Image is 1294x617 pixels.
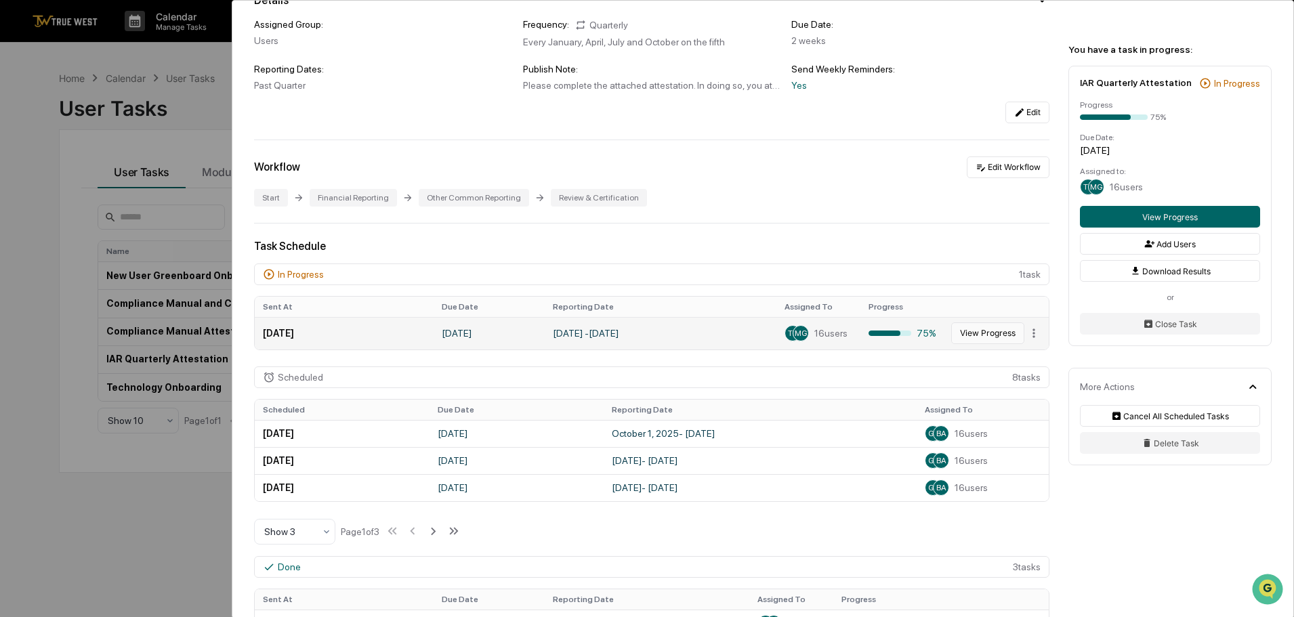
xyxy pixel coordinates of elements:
button: Start new chat [230,108,247,124]
th: Reporting Date [545,297,776,317]
div: 1 task [254,263,1049,285]
td: [DATE] - [DATE] [545,317,776,349]
td: [DATE] [255,420,430,447]
th: Assigned To [917,400,1049,420]
div: Past Quarter [254,80,512,91]
div: Page 1 of 3 [341,526,379,537]
div: Due Date: [791,19,1049,30]
span: 16 users [955,482,988,493]
div: Start [254,189,288,207]
td: [DATE] [434,317,545,349]
div: We're available if you need us! [61,117,186,128]
th: Due Date [434,297,545,317]
td: [DATE] [430,474,604,501]
th: Scheduled [255,400,430,420]
span: • [112,184,117,195]
span: BA [936,456,946,465]
th: Progress [860,297,944,317]
div: Quarterly [575,19,628,31]
div: Task Schedule [254,240,1049,253]
div: Due Date: [1080,133,1260,142]
div: Yes [791,80,1049,91]
button: View Progress [951,322,1024,344]
td: [DATE] [430,447,604,474]
div: Workflow [254,161,300,173]
td: [DATE] [255,317,434,349]
div: 🔎 [14,304,24,315]
td: [DATE] - [DATE] [604,474,917,501]
span: TE [1083,182,1093,192]
span: 16 users [1110,182,1143,192]
button: Download Results [1080,260,1260,282]
button: View Progress [1080,206,1260,228]
div: Assigned to: [1080,167,1260,176]
td: [DATE] [255,447,430,474]
th: Due Date [430,400,604,420]
button: Edit Workflow [967,156,1049,178]
div: [DATE] [1080,145,1260,156]
div: You have a task in progress: [1068,44,1272,55]
a: 🗄️Attestations [93,272,173,296]
span: 16 users [955,455,988,466]
div: or [1080,293,1260,302]
div: Users [254,35,512,46]
th: Progress [833,589,917,610]
span: BA [936,429,946,438]
img: 8933085812038_c878075ebb4cc5468115_72.jpg [28,104,53,128]
span: Attestations [112,277,168,291]
div: Every January, April, July and October on the fifth [523,37,781,47]
div: Review & Certification [551,189,647,207]
div: Reporting Dates: [254,64,512,75]
div: Send Weekly Reminders: [791,64,1049,75]
div: 2 weeks [791,35,1049,46]
div: Past conversations [14,150,91,161]
a: 🔎Data Lookup [8,297,91,322]
div: Other Common Reporting [419,189,529,207]
span: GL [928,456,938,465]
span: 16 users [814,328,848,339]
button: Cancel All Scheduled Tasks [1080,405,1260,427]
img: 1746055101610-c473b297-6a78-478c-a979-82029cc54cd1 [14,104,38,128]
span: TE [788,328,797,338]
div: Done [278,561,301,572]
td: [DATE] - [DATE] [604,447,917,474]
button: Add Users [1080,233,1260,255]
div: Scheduled [278,372,323,383]
div: Financial Reporting [310,189,397,207]
div: Please complete the attached attestation. In doing so, you attest: I will act in accordance with ... [523,80,781,91]
div: 75% [1150,112,1166,122]
th: Reporting Date [604,400,917,420]
span: [DATE] [120,221,148,232]
button: Delete Task [1080,432,1260,454]
th: Sent At [255,297,434,317]
div: More Actions [1080,381,1135,392]
td: October 1, 2025 - [DATE] [604,420,917,447]
a: 🖐️Preclearance [8,272,93,296]
span: Preclearance [27,277,87,291]
div: In Progress [278,269,324,280]
div: Publish Note: [523,64,781,75]
div: Progress [1080,100,1260,110]
td: [DATE] [255,474,430,501]
th: Assigned To [749,589,833,610]
th: Reporting Date [545,589,749,610]
div: Frequency: [523,19,569,31]
span: Pylon [135,336,164,346]
span: GL [928,483,938,492]
div: 75% [869,328,936,339]
button: Edit [1005,102,1049,123]
span: MG [1090,182,1102,192]
button: Close Task [1080,313,1260,335]
th: Due Date [434,589,545,610]
span: BA [936,483,946,492]
div: Start new chat [61,104,222,117]
div: 8 task s [254,366,1049,388]
td: [DATE] [430,420,604,447]
div: Assigned Group: [254,19,512,30]
span: [DATE] [120,184,148,195]
img: Tammy Steffen [14,208,35,230]
span: [PERSON_NAME] [42,184,110,195]
span: GL [928,429,938,438]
